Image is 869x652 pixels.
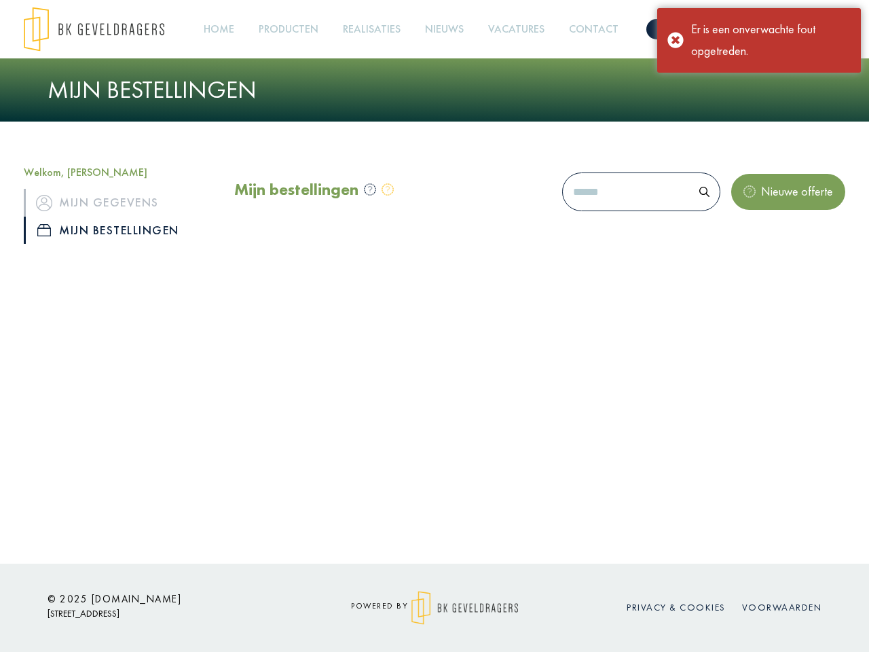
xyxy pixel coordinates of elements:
a: Voorwaarden [742,601,822,613]
a: iconMijn gegevens [24,189,214,216]
a: iconMijn bestellingen [24,217,214,244]
h5: Welkom, [PERSON_NAME] [24,166,214,179]
a: Offerte [646,19,712,39]
button: Nieuwe offerte [731,174,845,209]
div: powered by [312,591,557,625]
a: Realisaties [337,14,406,45]
span: Nieuwe offerte [756,183,833,199]
a: Vacatures [483,14,550,45]
img: icon [36,195,52,211]
h6: © 2025 [DOMAIN_NAME] [48,593,292,605]
img: icon [37,224,51,236]
div: Er is een onverwachte fout opgetreden. [691,18,851,62]
a: Contact [563,14,624,45]
h1: Mijn bestellingen [48,75,821,105]
a: Producten [253,14,324,45]
img: logo [411,591,518,625]
a: Nieuws [420,14,469,45]
a: Privacy & cookies [627,601,726,613]
img: search.svg [699,187,709,197]
p: [STREET_ADDRESS] [48,605,292,622]
img: logo [24,7,164,52]
a: Home [198,14,240,45]
h2: Mijn bestellingen [234,180,358,200]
